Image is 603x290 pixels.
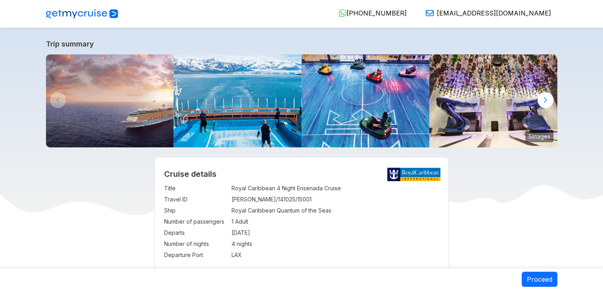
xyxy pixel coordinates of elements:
a: Trip summary [46,40,557,48]
td: : [228,227,232,238]
span: [PHONE_NUMBER] [346,9,407,17]
td: Number of passengers [164,216,228,227]
td: : [228,216,232,227]
td: : [228,194,232,205]
h2: Cruise details [164,169,439,179]
td: : [228,205,232,216]
img: ovation-of-the-seas-flowrider-alaska-glacier.jpg [174,54,302,147]
img: cq5dam.web.1280.1280.jpeg [429,54,557,147]
img: WhatsApp [339,9,346,17]
img: bumper-cars-bumper-cars-ovation-of-the-seas-aerial-crop-no-car-up.jpg [302,54,430,147]
td: [DATE] [232,227,439,238]
td: Royal Caribbean Quantum of the Seas [232,205,439,216]
span: [EMAIL_ADDRESS][DOMAIN_NAME] [437,9,551,17]
a: [PHONE_NUMBER] [332,9,407,17]
td: Departs [164,227,228,238]
td: Number of nights [164,238,228,249]
td: : [228,238,232,249]
td: 1 Adult [232,216,439,227]
td: Ship [164,205,228,216]
td: : [228,249,232,261]
td: Title [164,183,228,194]
button: Proceed [522,272,557,287]
img: Email [426,9,434,17]
td: : [228,183,232,194]
td: Departure Port [164,249,228,261]
td: Royal Caribbean 4 Night Ensenada Cruise [232,183,439,194]
td: 4 nights [232,238,439,249]
td: LAX [232,249,439,261]
img: quantum-of-the-seas-sunset-singapore-hero.png [46,54,174,147]
td: Travel ID [164,194,228,205]
a: [EMAIL_ADDRESS][DOMAIN_NAME] [419,9,551,17]
small: 5 images [525,130,553,142]
td: [PERSON_NAME]/141025/15001 [232,194,439,205]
